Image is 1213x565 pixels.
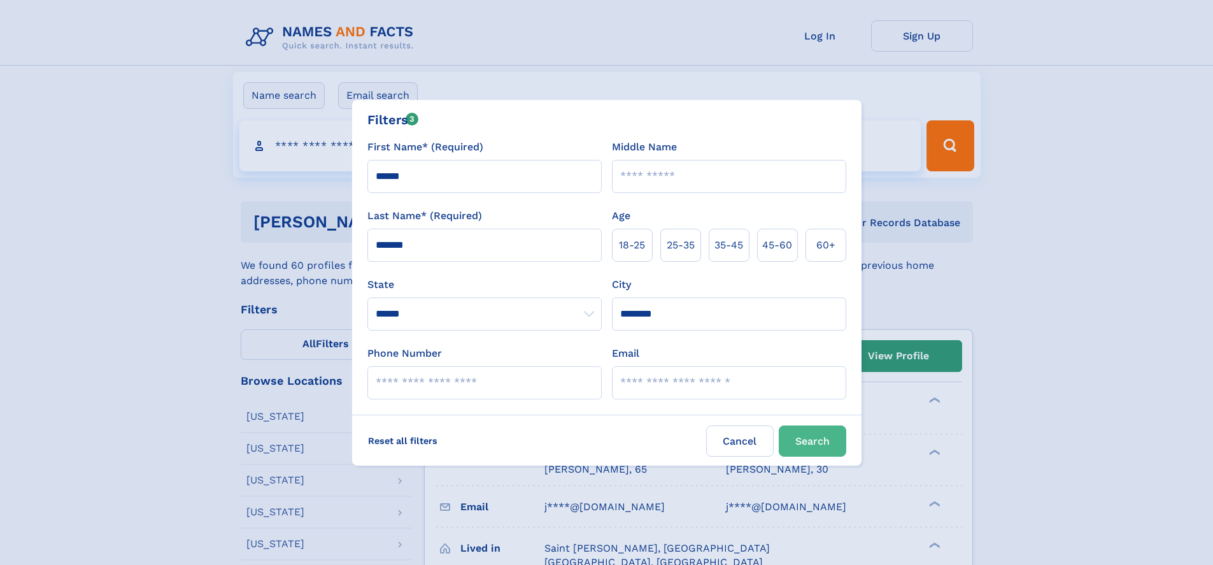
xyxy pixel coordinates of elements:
label: Age [612,208,630,224]
label: Middle Name [612,139,677,155]
label: Phone Number [367,346,442,361]
button: Search [779,426,846,457]
label: Cancel [706,426,774,457]
label: City [612,277,631,292]
label: Email [612,346,639,361]
label: Last Name* (Required) [367,208,482,224]
div: Filters [367,110,419,129]
label: State [367,277,602,292]
span: 60+ [816,238,835,253]
label: Reset all filters [360,426,446,456]
span: 35‑45 [714,238,743,253]
span: 45‑60 [762,238,792,253]
span: 18‑25 [619,238,645,253]
label: First Name* (Required) [367,139,483,155]
span: 25‑35 [667,238,695,253]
